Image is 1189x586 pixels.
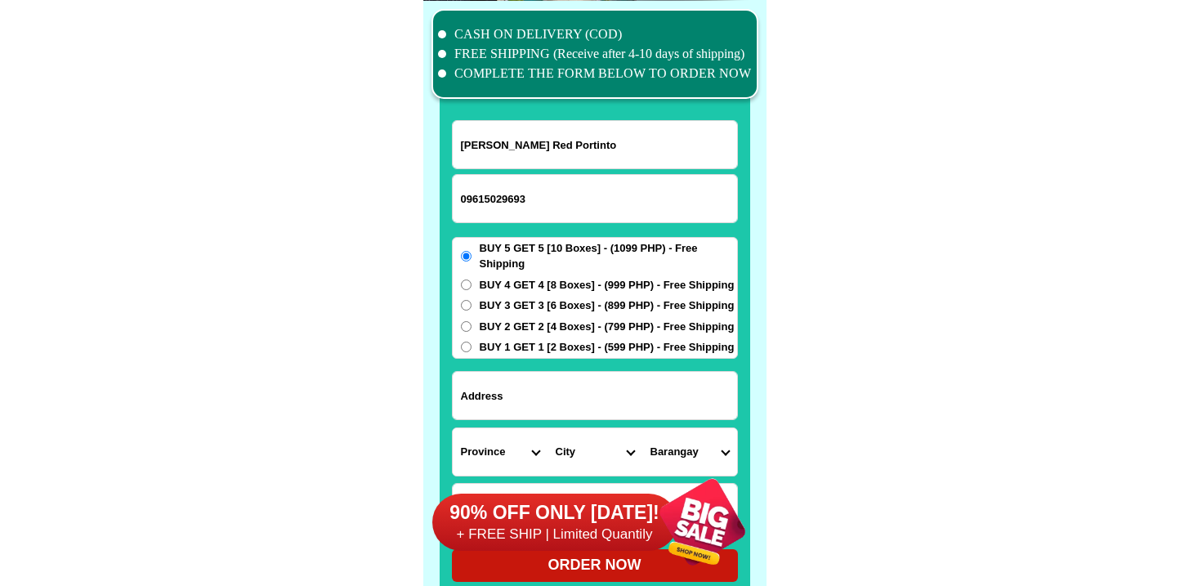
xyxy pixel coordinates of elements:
input: BUY 5 GET 5 [10 Boxes] - (1099 PHP) - Free Shipping [461,251,472,262]
input: BUY 3 GET 3 [6 Boxes] - (899 PHP) - Free Shipping [461,300,472,311]
h6: + FREE SHIP | Limited Quantily [432,526,677,544]
input: BUY 2 GET 2 [4 Boxes] - (799 PHP) - Free Shipping [461,321,472,332]
input: BUY 4 GET 4 [8 Boxes] - (999 PHP) - Free Shipping [461,280,472,290]
span: BUY 4 GET 4 [8 Boxes] - (999 PHP) - Free Shipping [480,277,735,293]
input: Input phone_number [453,175,737,222]
input: BUY 1 GET 1 [2 Boxes] - (599 PHP) - Free Shipping [461,342,472,352]
span: BUY 2 GET 2 [4 Boxes] - (799 PHP) - Free Shipping [480,319,735,335]
h6: 90% OFF ONLY [DATE]! [432,501,677,526]
select: Select commune [642,428,737,476]
input: Input full_name [453,121,737,168]
select: Select district [548,428,642,476]
span: BUY 3 GET 3 [6 Boxes] - (899 PHP) - Free Shipping [480,297,735,314]
li: CASH ON DELIVERY (COD) [438,25,752,44]
span: BUY 5 GET 5 [10 Boxes] - (1099 PHP) - Free Shipping [480,240,737,272]
input: Input address [453,372,737,419]
span: BUY 1 GET 1 [2 Boxes] - (599 PHP) - Free Shipping [480,339,735,356]
li: FREE SHIPPING (Receive after 4-10 days of shipping) [438,44,752,64]
li: COMPLETE THE FORM BELOW TO ORDER NOW [438,64,752,83]
select: Select province [453,428,548,476]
